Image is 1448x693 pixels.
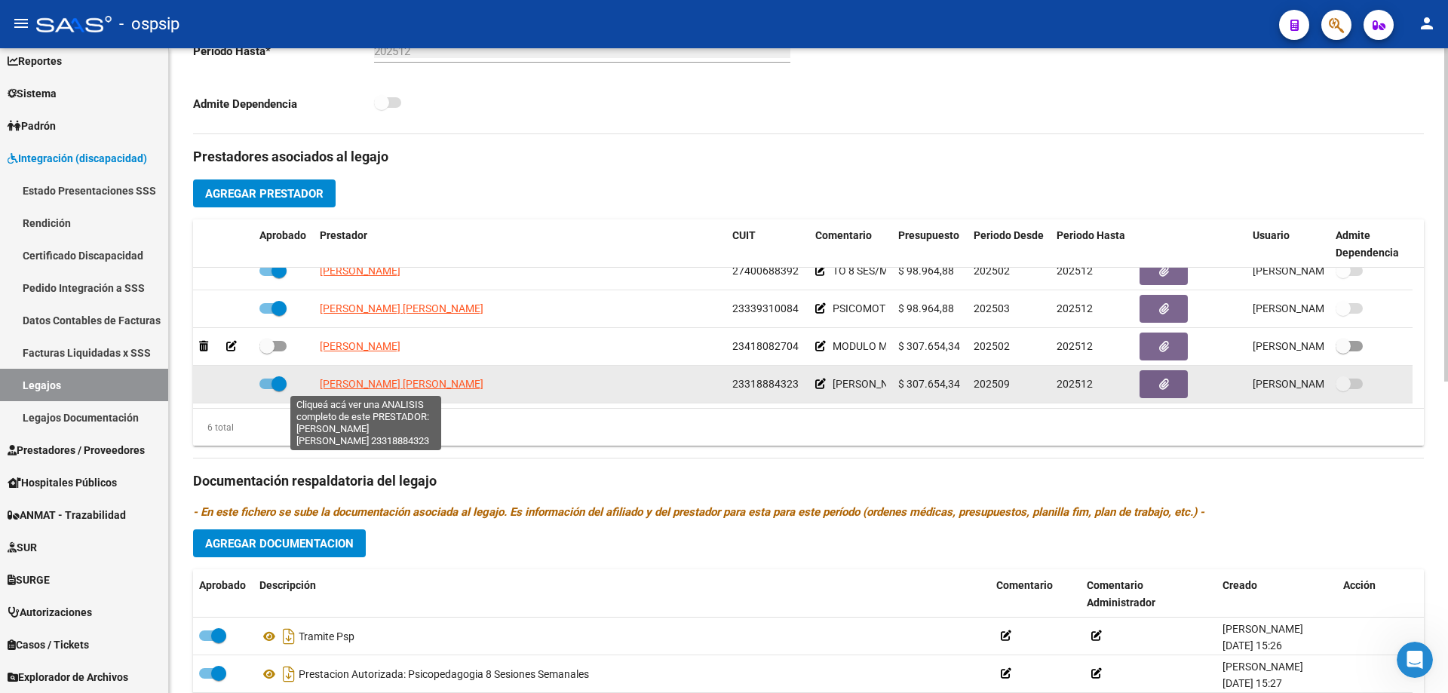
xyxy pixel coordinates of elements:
[8,442,145,458] span: Prestadores / Proveedores
[320,302,483,314] span: [PERSON_NAME] [PERSON_NAME]
[314,219,726,269] datatable-header-cell: Prestador
[1216,569,1337,619] datatable-header-cell: Creado
[320,340,400,352] span: [PERSON_NAME]
[8,604,92,621] span: Autorizaciones
[1057,340,1093,352] span: 202512
[259,579,316,591] span: Descripción
[809,219,892,269] datatable-header-cell: Comentario
[974,229,1044,241] span: Periodo Desde
[1330,219,1413,269] datatable-header-cell: Admite Dependencia
[1343,579,1376,591] span: Acción
[8,53,62,69] span: Reportes
[8,474,117,491] span: Hospitales Públicos
[320,265,400,277] span: [PERSON_NAME]
[732,302,799,314] span: 23339310084
[898,265,954,277] span: $ 98.964,88
[732,265,799,277] span: 27400688392
[193,96,374,112] p: Admite Dependencia
[193,146,1424,167] h3: Prestadores asociados al legajo
[974,378,1010,390] span: 202509
[898,378,960,390] span: $ 307.654,34
[253,219,314,269] datatable-header-cell: Aprobado
[732,229,756,241] span: CUIT
[1223,623,1303,635] span: [PERSON_NAME]
[8,572,50,588] span: SURGE
[119,8,179,41] span: - ospsip
[968,219,1051,269] datatable-header-cell: Periodo Desde
[1057,302,1093,314] span: 202512
[1336,229,1399,259] span: Admite Dependencia
[898,340,960,352] span: $ 307.654,34
[1253,302,1371,314] span: [PERSON_NAME] [DATE]
[974,302,1010,314] span: 202503
[833,302,956,314] span: PSICOMOTRICIDAD/8 SES
[815,229,872,241] span: Comentario
[8,150,147,167] span: Integración (discapacidad)
[1223,579,1257,591] span: Creado
[974,340,1010,352] span: 202502
[996,579,1053,591] span: Comentario
[259,662,984,686] div: Prestacion Autorizada: Psicopedagogia 8 Sesiones Semanales
[8,669,128,685] span: Explorador de Archivos
[193,569,253,619] datatable-header-cell: Aprobado
[193,471,1424,492] h3: Documentación respaldatoria del legajo
[732,340,799,352] span: 23418082704
[1253,229,1290,241] span: Usuario
[279,662,299,686] i: Descargar documento
[1057,265,1093,277] span: 202512
[12,14,30,32] mat-icon: menu
[8,539,37,556] span: SUR
[1397,642,1433,678] iframe: Intercom live chat
[898,302,954,314] span: $ 98.964,88
[732,378,799,390] span: 23318884323
[1223,639,1282,652] span: [DATE] 15:26
[193,529,366,557] button: Agregar Documentacion
[726,219,809,269] datatable-header-cell: CUIT
[898,229,959,241] span: Presupuesto
[1223,677,1282,689] span: [DATE] 15:27
[259,624,984,649] div: Tramite Psp
[279,624,299,649] i: Descargar documento
[1051,219,1134,269] datatable-header-cell: Periodo Hasta
[1081,569,1216,619] datatable-header-cell: Comentario Administrador
[1057,378,1093,390] span: 202512
[205,187,324,201] span: Agregar Prestador
[320,378,483,390] span: [PERSON_NAME] [PERSON_NAME]
[833,340,978,352] span: MODULO MAESTRA DE APOYO
[199,579,246,591] span: Aprobado
[1247,219,1330,269] datatable-header-cell: Usuario
[205,537,354,550] span: Agregar Documentacion
[259,229,306,241] span: Aprobado
[320,229,367,241] span: Prestador
[1253,265,1371,277] span: [PERSON_NAME] [DATE]
[974,265,1010,277] span: 202502
[1223,661,1303,673] span: [PERSON_NAME]
[193,505,1204,519] i: - En este fichero se sube la documentación asociada al legajo. Es información del afiliado y del ...
[193,179,336,207] button: Agregar Prestador
[1057,229,1125,241] span: Periodo Hasta
[990,569,1081,619] datatable-header-cell: Comentario
[1337,569,1413,619] datatable-header-cell: Acción
[8,118,56,134] span: Padrón
[892,219,968,269] datatable-header-cell: Presupuesto
[193,419,234,436] div: 6 total
[833,378,959,390] span: [PERSON_NAME] de Apoyo
[1087,579,1155,609] span: Comentario Administrador
[8,85,57,102] span: Sistema
[253,569,990,619] datatable-header-cell: Descripción
[1253,378,1371,390] span: [PERSON_NAME] [DATE]
[833,265,900,277] span: TO 8 SES/MES
[8,507,126,523] span: ANMAT - Trazabilidad
[1253,340,1371,352] span: [PERSON_NAME] [DATE]
[193,43,374,60] p: Periodo Hasta
[8,636,89,653] span: Casos / Tickets
[1418,14,1436,32] mat-icon: person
